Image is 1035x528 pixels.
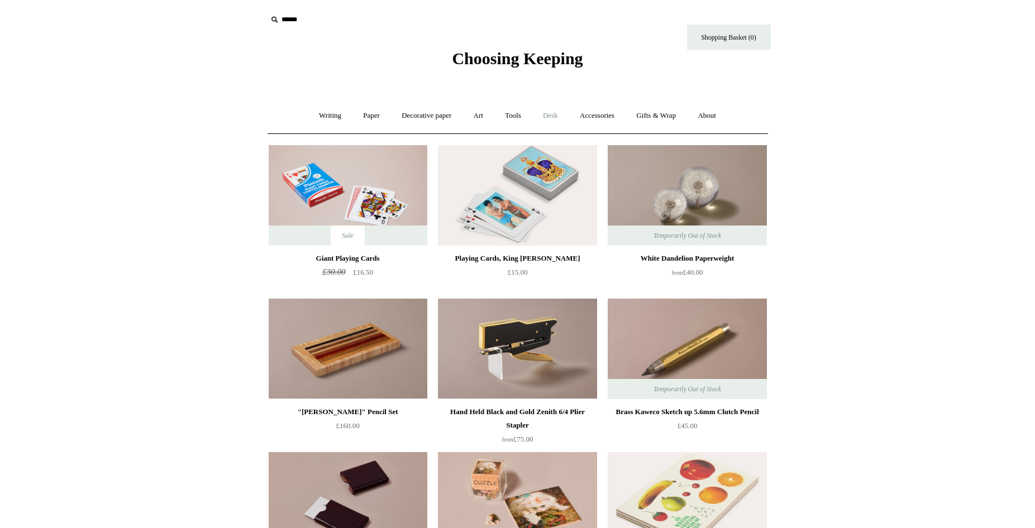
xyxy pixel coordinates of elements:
a: About [688,101,726,131]
span: from [502,436,513,443]
a: Writing [309,101,351,131]
span: Temporarily Out of Stock [642,225,732,246]
div: White Dandelion Paperweight [610,252,764,265]
a: Playing Cards, King Charles III Playing Cards, King Charles III [438,145,597,246]
a: Decorative paper [392,101,461,131]
span: £16.50 [353,268,373,276]
div: Playing Cards, King [PERSON_NAME] [441,252,594,265]
span: Temporarily Out of Stock [642,379,732,399]
a: Giant Playing Cards £30.00 £16.50 [269,252,427,297]
a: Hand Held Black and Gold Zenith 6/4 Plier Stapler Hand Held Black and Gold Zenith 6/4 Plier Stapler [438,299,597,399]
a: Art [464,101,493,131]
a: "Woods" Pencil Set "Woods" Pencil Set [269,299,427,399]
img: White Dandelion Paperweight [608,145,766,246]
div: Giant Playing Cards [271,252,425,265]
span: £15.00 [508,268,528,276]
a: Giant Playing Cards Giant Playing Cards Sale [269,145,427,246]
a: White Dandelion Paperweight White Dandelion Paperweight Temporarily Out of Stock [608,145,766,246]
div: Hand Held Black and Gold Zenith 6/4 Plier Stapler [441,405,594,432]
div: "[PERSON_NAME]" Pencil Set [271,405,425,419]
a: Brass Kaweco Sketch up 5.6mm Clutch Pencil Brass Kaweco Sketch up 5.6mm Clutch Pencil Temporarily... [608,299,766,399]
a: Choosing Keeping [452,58,583,66]
img: "Woods" Pencil Set [269,299,427,399]
a: Desk [533,101,568,131]
a: Brass Kaweco Sketch up 5.6mm Clutch Pencil £45.00 [608,405,766,451]
span: £45.00 [678,421,698,430]
a: Gifts & Wrap [626,101,686,131]
a: Accessories [570,101,624,131]
img: Hand Held Black and Gold Zenith 6/4 Plier Stapler [438,299,597,399]
img: Brass Kaweco Sketch up 5.6mm Clutch Pencil [608,299,766,399]
span: £75.00 [502,435,533,443]
a: Tools [495,101,531,131]
a: White Dandelion Paperweight from£40.00 [608,252,766,297]
img: Playing Cards, King Charles III [438,145,597,246]
span: from [672,270,683,276]
a: "[PERSON_NAME]" Pencil Set £160.00 [269,405,427,451]
span: £30.00 [322,267,345,276]
span: £40.00 [672,268,703,276]
a: Shopping Basket (0) [687,25,771,50]
span: Choosing Keeping [452,49,583,68]
span: £160.00 [336,421,359,430]
a: Playing Cards, King [PERSON_NAME] £15.00 [438,252,597,297]
span: Sale [331,225,365,246]
img: Giant Playing Cards [269,145,427,246]
a: Hand Held Black and Gold Zenith 6/4 Plier Stapler from£75.00 [438,405,597,451]
div: Brass Kaweco Sketch up 5.6mm Clutch Pencil [610,405,764,419]
a: Paper [353,101,390,131]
